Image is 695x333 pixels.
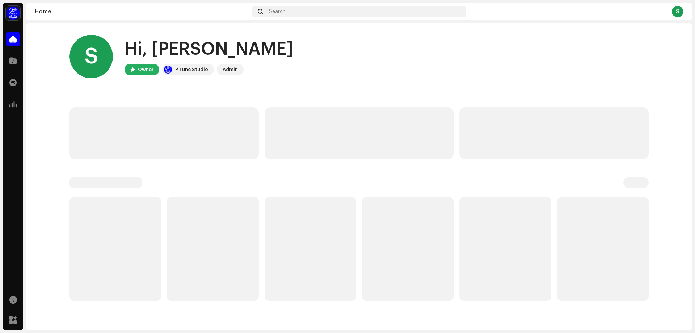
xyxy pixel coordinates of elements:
div: Home [35,9,249,14]
div: Hi, [PERSON_NAME] [125,38,293,61]
div: Owner [138,65,153,74]
div: S [672,6,683,17]
span: Search [269,9,286,14]
div: P Tune Studio [175,65,208,74]
div: S [69,35,113,78]
div: Admin [223,65,238,74]
img: a1dd4b00-069a-4dd5-89ed-38fbdf7e908f [6,6,20,20]
img: a1dd4b00-069a-4dd5-89ed-38fbdf7e908f [164,65,172,74]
